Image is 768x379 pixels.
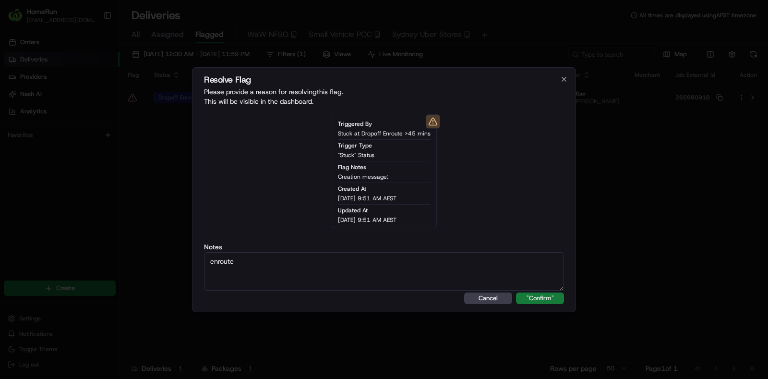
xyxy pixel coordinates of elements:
[204,87,564,106] p: Please provide a reason for resolving this flag . This will be visible in the dashboard.
[338,185,366,193] span: Created At
[338,142,372,149] span: Trigger Type
[338,120,372,128] span: Triggered By
[204,75,564,84] h2: Resolve Flag
[338,130,431,137] span: Stuck at Dropoff Enroute >45 mins
[338,195,396,202] span: [DATE] 9:51 AM AEST
[338,173,388,181] span: Creation message:
[338,151,374,159] span: "Stuck" Status
[204,244,564,250] label: Notes
[338,207,368,214] span: Updated At
[516,293,564,304] button: "Confirm"
[338,163,366,171] span: Flag Notes
[464,293,512,304] button: Cancel
[204,252,564,291] textarea: enroute
[338,216,396,224] span: [DATE] 9:51 AM AEST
